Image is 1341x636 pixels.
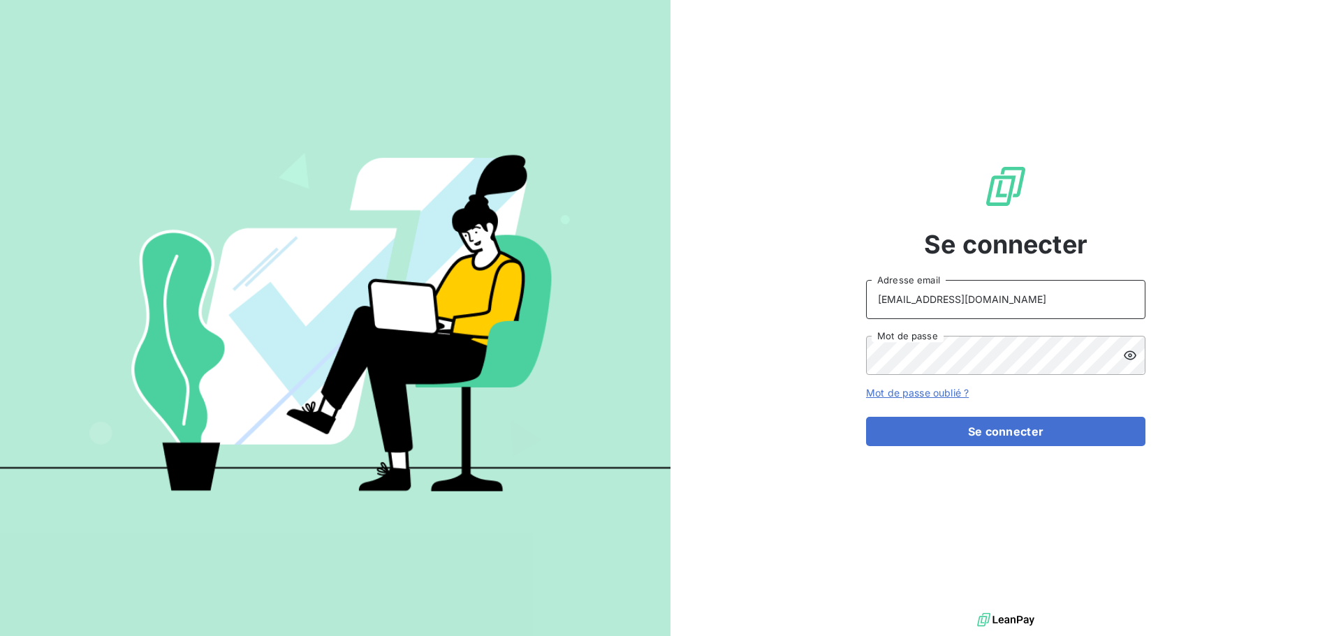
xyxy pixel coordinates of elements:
[866,387,969,399] a: Mot de passe oublié ?
[983,164,1028,209] img: Logo LeanPay
[866,417,1145,446] button: Se connecter
[924,225,1087,263] span: Se connecter
[866,280,1145,319] input: placeholder
[977,609,1034,630] img: logo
